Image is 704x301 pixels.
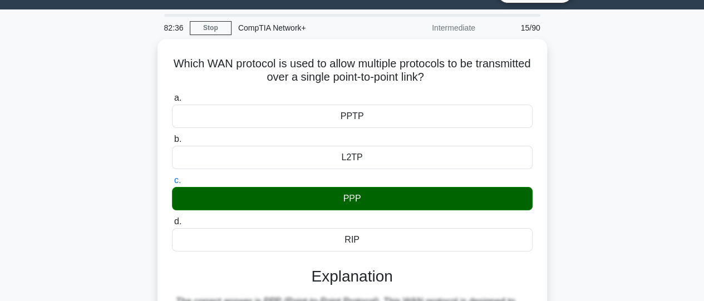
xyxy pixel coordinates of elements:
span: a. [174,93,181,102]
div: Intermediate [385,17,482,39]
span: d. [174,216,181,226]
h3: Explanation [179,267,526,286]
div: PPTP [172,105,533,128]
div: RIP [172,228,533,251]
div: 82:36 [157,17,190,39]
a: Stop [190,21,232,35]
div: L2TP [172,146,533,169]
div: CompTIA Network+ [232,17,385,39]
div: 15/90 [482,17,547,39]
h5: Which WAN protocol is used to allow multiple protocols to be transmitted over a single point-to-p... [171,57,534,85]
span: b. [174,134,181,144]
span: c. [174,175,181,185]
div: PPP [172,187,533,210]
